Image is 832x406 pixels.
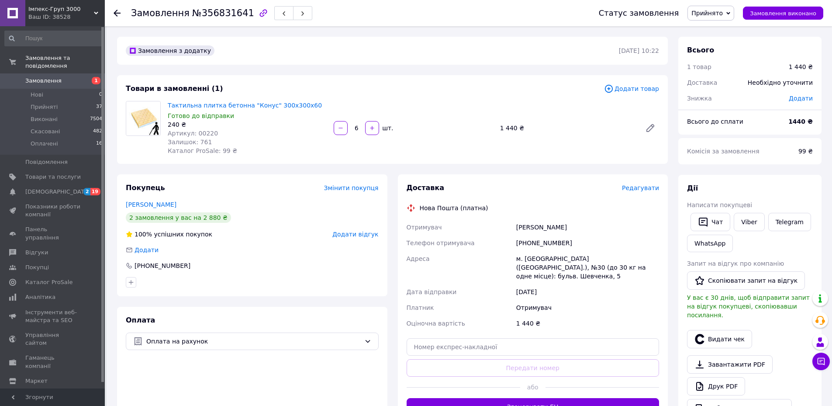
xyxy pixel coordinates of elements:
[622,184,659,191] span: Редагувати
[742,73,818,92] div: Необхідно уточнити
[687,201,752,208] span: Написати покупцеві
[25,377,48,385] span: Маркет
[25,354,81,370] span: Гаманець компанії
[31,140,58,148] span: Оплачені
[687,294,810,319] span: У вас є 30 днів, щоб відправити запит на відгук покупцеві, скопіювавши посилання.
[126,101,160,135] img: Тактильна плитка бетонна "Конус" 300х300х60
[750,10,816,17] span: Замовлення виконано
[83,188,90,195] span: 2
[407,224,442,231] span: Отримувач
[168,139,212,146] span: Залишок: 761
[687,118,743,125] span: Всього до сплати
[25,331,81,347] span: Управління сайтом
[93,128,102,135] span: 482
[497,122,638,134] div: 1 440 ₴
[768,213,811,231] a: Telegram
[92,77,100,84] span: 1
[25,293,55,301] span: Аналітика
[687,184,698,192] span: Дії
[687,235,733,252] a: WhatsApp
[642,119,659,137] a: Редагувати
[134,261,191,270] div: [PHONE_NUMBER]
[407,184,445,192] span: Доставка
[407,288,457,295] span: Дата відправки
[687,355,773,374] a: Завантажити PDF
[687,63,711,70] span: 1 товар
[687,46,714,54] span: Всього
[135,231,152,238] span: 100%
[25,173,81,181] span: Товари та послуги
[90,115,102,123] span: 7504
[126,201,176,208] a: [PERSON_NAME]
[324,184,379,191] span: Змінити покупця
[734,213,764,231] a: Viber
[168,112,234,119] span: Готово до відправки
[168,130,218,137] span: Артикул: 00220
[25,226,81,241] span: Панель управління
[514,251,661,284] div: м. [GEOGRAPHIC_DATA] ([GEOGRAPHIC_DATA].), №30 (до 30 кг на одне місце): бульв. Шевченка, 5
[25,203,81,219] span: Показники роботи компанії
[798,148,813,155] span: 99 ₴
[131,8,190,18] span: Замовлення
[687,271,805,290] button: Скопіювати запит на відгук
[691,10,723,17] span: Прийнято
[789,95,813,102] span: Додати
[514,300,661,316] div: Отримувач
[31,91,43,99] span: Нові
[788,118,813,125] b: 1440 ₴
[126,316,155,324] span: Оплата
[407,255,430,262] span: Адреса
[380,124,394,132] div: шт.
[690,213,730,231] button: Чат
[126,230,212,239] div: успішних покупок
[99,91,102,99] span: 0
[520,383,545,392] span: або
[514,235,661,251] div: [PHONE_NUMBER]
[168,102,322,109] a: Тактильна плитка бетонна "Конус" 300х300х60
[25,249,48,257] span: Відгуки
[332,231,378,238] span: Додати відгук
[743,7,823,20] button: Замовлення виконано
[687,260,784,267] span: Запит на відгук про компанію
[126,45,214,56] div: Замовлення з додатку
[96,103,102,111] span: 37
[4,31,103,46] input: Пошук
[418,204,490,212] div: Нова Пошта (платна)
[687,377,745,396] a: Друк PDF
[25,158,68,166] span: Повідомлення
[168,120,327,129] div: 240 ₴
[192,8,254,18] span: №356831641
[812,353,830,370] button: Чат з покупцем
[25,188,90,196] span: [DEMOGRAPHIC_DATA]
[25,309,81,324] span: Інструменти веб-майстра та SEO
[687,148,760,155] span: Комісія за замовлення
[31,128,60,135] span: Скасовані
[687,79,717,86] span: Доставка
[146,337,361,346] span: Оплата на рахунок
[168,147,237,154] span: Каталог ProSale: 99 ₴
[25,77,62,85] span: Замовлення
[514,219,661,235] div: [PERSON_NAME]
[31,103,58,111] span: Прийняті
[407,320,465,327] span: Оціночна вартість
[604,84,659,94] span: Додати товар
[789,62,813,71] div: 1 440 ₴
[126,184,165,192] span: Покупець
[687,330,752,348] button: Видати чек
[25,278,72,286] span: Каталог ProSale
[126,84,223,93] span: Товари в замовленні (1)
[599,9,679,17] div: Статус замовлення
[25,54,105,70] span: Замовлення та повідомлення
[28,13,105,21] div: Ваш ID: 38528
[514,316,661,331] div: 1 440 ₴
[514,284,661,300] div: [DATE]
[126,212,231,223] div: 2 замовлення у вас на 2 880 ₴
[31,115,58,123] span: Виконані
[114,9,121,17] div: Повернутися назад
[407,338,659,356] input: Номер експрес-накладної
[407,304,434,311] span: Платник
[687,95,712,102] span: Знижка
[90,188,100,195] span: 19
[28,5,94,13] span: Імпекс-Груп 3000
[25,264,49,271] span: Покупці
